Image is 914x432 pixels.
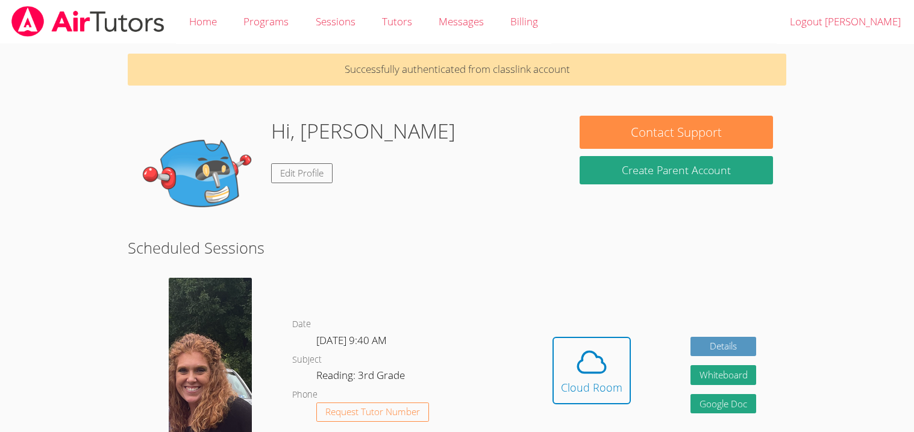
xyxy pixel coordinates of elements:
span: Request Tutor Number [325,407,420,416]
img: airtutors_banner-c4298cdbf04f3fff15de1276eac7730deb9818008684d7c2e4769d2f7ddbe033.png [10,6,166,37]
h1: Hi, [PERSON_NAME] [271,116,455,146]
h2: Scheduled Sessions [128,236,786,259]
button: Cloud Room [552,337,631,404]
button: Request Tutor Number [316,402,429,422]
p: Successfully authenticated from classlink account [128,54,786,86]
a: Edit Profile [271,163,333,183]
span: Messages [439,14,484,28]
dd: Reading: 3rd Grade [316,367,407,387]
div: Cloud Room [561,379,622,396]
button: Contact Support [580,116,772,149]
dt: Date [292,317,311,332]
span: [DATE] 9:40 AM [316,333,387,347]
a: Google Doc [690,394,757,414]
img: default.png [141,116,261,236]
a: Details [690,337,757,357]
button: Create Parent Account [580,156,772,184]
dt: Subject [292,352,322,368]
button: Whiteboard [690,365,757,385]
dt: Phone [292,387,318,402]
